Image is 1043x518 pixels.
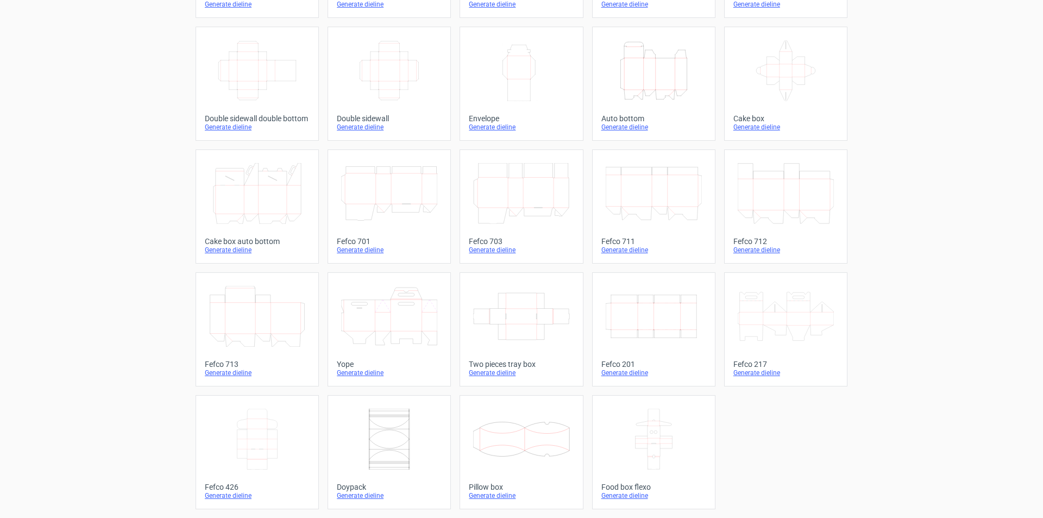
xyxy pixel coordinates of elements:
[724,27,847,141] a: Cake boxGenerate dieline
[733,246,838,254] div: Generate dieline
[205,369,310,377] div: Generate dieline
[337,246,442,254] div: Generate dieline
[601,491,706,500] div: Generate dieline
[469,123,574,132] div: Generate dieline
[733,123,838,132] div: Generate dieline
[205,360,310,369] div: Fefco 713
[328,149,451,264] a: Fefco 701Generate dieline
[733,360,838,369] div: Fefco 217
[196,272,319,386] a: Fefco 713Generate dieline
[460,27,583,141] a: EnvelopeGenerate dieline
[469,246,574,254] div: Generate dieline
[328,272,451,386] a: YopeGenerate dieline
[592,272,715,386] a: Fefco 201Generate dieline
[337,237,442,246] div: Fefco 701
[460,149,583,264] a: Fefco 703Generate dieline
[205,246,310,254] div: Generate dieline
[205,491,310,500] div: Generate dieline
[469,237,574,246] div: Fefco 703
[205,123,310,132] div: Generate dieline
[205,483,310,491] div: Fefco 426
[196,27,319,141] a: Double sidewall double bottomGenerate dieline
[601,369,706,377] div: Generate dieline
[733,369,838,377] div: Generate dieline
[592,149,715,264] a: Fefco 711Generate dieline
[469,114,574,123] div: Envelope
[337,123,442,132] div: Generate dieline
[196,395,319,509] a: Fefco 426Generate dieline
[601,237,706,246] div: Fefco 711
[592,395,715,509] a: Food box flexoGenerate dieline
[724,272,847,386] a: Fefco 217Generate dieline
[601,483,706,491] div: Food box flexo
[337,483,442,491] div: Doypack
[601,360,706,369] div: Fefco 201
[205,237,310,246] div: Cake box auto bottom
[469,483,574,491] div: Pillow box
[337,114,442,123] div: Double sidewall
[460,272,583,386] a: Two pieces tray boxGenerate dieline
[601,114,706,123] div: Auto bottom
[337,491,442,500] div: Generate dieline
[337,360,442,369] div: Yope
[469,369,574,377] div: Generate dieline
[460,395,583,509] a: Pillow boxGenerate dieline
[328,27,451,141] a: Double sidewallGenerate dieline
[469,360,574,369] div: Two pieces tray box
[724,149,847,264] a: Fefco 712Generate dieline
[196,149,319,264] a: Cake box auto bottomGenerate dieline
[592,27,715,141] a: Auto bottomGenerate dieline
[337,369,442,377] div: Generate dieline
[205,114,310,123] div: Double sidewall double bottom
[328,395,451,509] a: DoypackGenerate dieline
[601,246,706,254] div: Generate dieline
[469,491,574,500] div: Generate dieline
[601,123,706,132] div: Generate dieline
[733,237,838,246] div: Fefco 712
[733,114,838,123] div: Cake box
